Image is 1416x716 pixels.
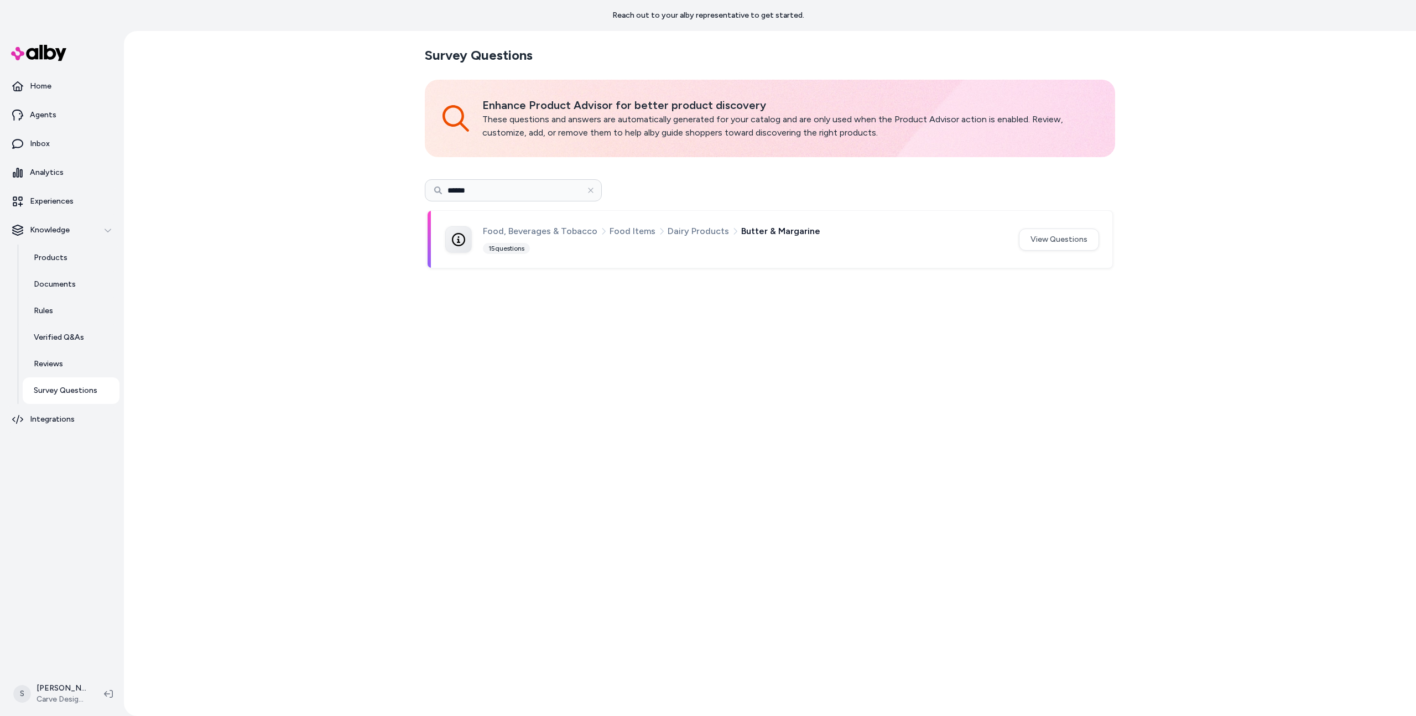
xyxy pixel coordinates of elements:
p: Documents [34,279,76,290]
p: Products [34,252,67,263]
a: Products [23,245,119,271]
button: View Questions [1019,229,1099,251]
a: Integrations [4,406,119,433]
a: Reviews [23,351,119,377]
span: Food, Beverages & Tobacco [483,224,597,238]
p: Rules [34,305,53,317]
a: Home [4,73,119,100]
button: Knowledge [4,217,119,243]
button: S[PERSON_NAME]Carve Designs [7,676,95,712]
span: Carve Designs [37,694,86,705]
p: These questions and answers are automatically generated for your catalog and are only used when t... [482,113,1097,139]
a: Analytics [4,159,119,186]
p: Verified Q&As [34,332,84,343]
span: Butter & Margarine [741,224,820,238]
h2: Survey Questions [425,46,533,64]
a: Verified Q&As [23,324,119,351]
img: alby Logo [11,45,66,61]
a: Survey Questions [23,377,119,404]
span: Dairy Products [668,224,729,238]
p: Integrations [30,414,75,425]
p: Home [30,81,51,92]
span: Food Items [610,224,655,238]
p: Experiences [30,196,74,207]
a: Experiences [4,188,119,215]
p: Reviews [34,359,63,370]
p: Survey Questions [34,385,97,396]
p: Knowledge [30,225,70,236]
div: 15 questions [483,243,530,254]
p: Agents [30,110,56,121]
span: S [13,685,31,703]
p: [PERSON_NAME] [37,683,86,694]
a: Inbox [4,131,119,157]
p: Inbox [30,138,50,149]
p: Analytics [30,167,64,178]
p: Enhance Product Advisor for better product discovery [482,97,1097,113]
a: Agents [4,102,119,128]
a: Rules [23,298,119,324]
a: Documents [23,271,119,298]
p: Reach out to your alby representative to get started. [612,10,804,21]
